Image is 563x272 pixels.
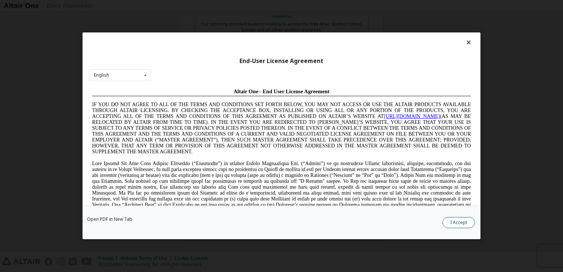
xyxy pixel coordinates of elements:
span: Lore Ipsumd Sit Ame Cons Adipisc Elitseddo (“Eiusmodte”) in utlabor Etdolo Magnaaliqua Eni. (“Adm... [3,75,382,128]
span: Altair One - End User License Agreement [144,3,241,9]
span: IF YOU DO NOT AGREE TO ALL OF THE TERMS AND CONDITIONS SET FORTH BELOW, YOU MAY NOT ACCESS OR USE... [3,16,382,69]
a: Open PDF in New Tab [87,217,132,222]
a: [URL][DOMAIN_NAME] [295,28,351,34]
div: English [94,73,109,77]
div: End-User License Agreement [89,57,474,65]
button: I Accept [443,217,475,229]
